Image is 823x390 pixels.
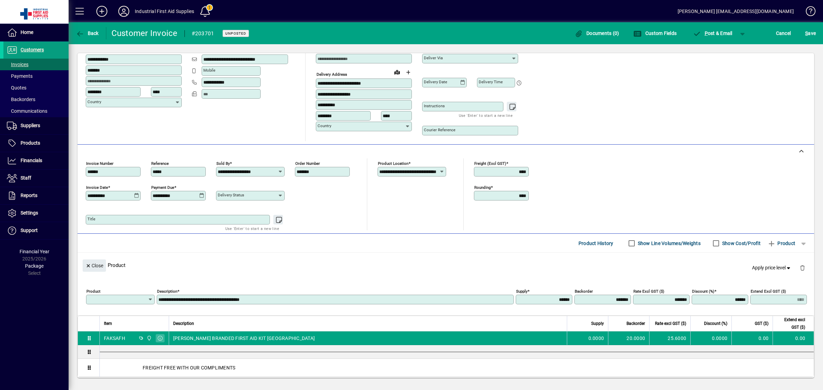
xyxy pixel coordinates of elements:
[627,335,645,342] span: 20.0000
[21,140,40,146] span: Products
[3,170,69,187] a: Staff
[87,217,95,221] mat-label: Title
[752,264,792,271] span: Apply price level
[579,238,613,249] span: Product History
[3,82,69,94] a: Quotes
[805,31,808,36] span: S
[77,253,814,278] div: Product
[203,68,215,73] mat-label: Mobile
[3,24,69,41] a: Home
[721,240,761,247] label: Show Cost/Profit
[7,73,33,79] span: Payments
[3,59,69,70] a: Invoices
[86,161,114,166] mat-label: Invoice number
[633,289,664,294] mat-label: Rate excl GST ($)
[636,240,701,247] label: Show Line Volumes/Weights
[218,193,244,197] mat-label: Delivery status
[85,260,103,271] span: Close
[755,320,768,327] span: GST ($)
[588,335,604,342] span: 0.0000
[774,27,793,39] button: Cancel
[145,334,153,342] span: INDUSTRIAL FIRST AID SUPPLIES LTD
[7,97,35,102] span: Backorders
[654,335,686,342] div: 25.6000
[81,262,108,268] app-page-header-button: Close
[3,152,69,169] a: Financials
[704,320,727,327] span: Discount (%)
[21,210,38,216] span: Settings
[225,224,279,232] mat-hint: Use 'Enter' to start a new line
[20,249,49,254] span: Financial Year
[100,359,814,377] div: FREIGHT FREE WITH OUR COMPLIMENTS
[693,31,732,36] span: ost & Email
[474,185,491,190] mat-label: Rounding
[3,70,69,82] a: Payments
[773,331,814,345] td: 0.00
[173,335,315,342] span: [PERSON_NAME] BRANDED FIRST AID KIT [GEOGRAPHIC_DATA]
[86,185,108,190] mat-label: Invoice date
[705,31,708,36] span: P
[87,99,101,104] mat-label: Country
[7,108,47,114] span: Communications
[3,135,69,152] a: Products
[192,28,214,39] div: #203701
[591,320,604,327] span: Supply
[3,205,69,222] a: Settings
[576,237,616,249] button: Product History
[474,161,506,166] mat-label: Freight (excl GST)
[318,123,331,128] mat-label: Country
[678,6,794,17] div: [PERSON_NAME] [EMAIL_ADDRESS][DOMAIN_NAME]
[21,193,37,198] span: Reports
[91,5,113,17] button: Add
[403,67,414,78] button: Choose address
[632,27,678,39] button: Custom Fields
[7,62,28,67] span: Invoices
[803,27,818,39] button: Save
[104,335,125,342] div: FAKSAFH
[7,85,26,90] span: Quotes
[479,80,503,84] mat-label: Delivery time
[69,27,106,39] app-page-header-button: Back
[151,185,174,190] mat-label: Payment due
[21,47,44,52] span: Customers
[3,94,69,105] a: Backorders
[113,5,135,17] button: Profile
[692,289,714,294] mat-label: Discount (%)
[21,123,40,128] span: Suppliers
[767,238,795,249] span: Product
[655,320,686,327] span: Rate excl GST ($)
[3,187,69,204] a: Reports
[575,289,593,294] mat-label: Backorder
[751,289,786,294] mat-label: Extend excl GST ($)
[216,161,230,166] mat-label: Sold by
[424,103,445,108] mat-label: Instructions
[135,6,194,17] div: Industrial First Aid Supplies
[749,262,795,274] button: Apply price level
[794,259,811,276] button: Delete
[627,320,645,327] span: Backorder
[731,331,773,345] td: 0.00
[21,228,38,233] span: Support
[25,263,44,269] span: Package
[805,28,816,39] span: ave
[424,80,447,84] mat-label: Delivery date
[76,31,99,36] span: Back
[633,31,677,36] span: Custom Fields
[83,259,106,272] button: Close
[111,28,178,39] div: Customer Invoice
[162,42,172,53] a: View on map
[575,31,619,36] span: Documents (0)
[424,56,443,60] mat-label: Deliver via
[424,127,455,132] mat-label: Courier Reference
[3,117,69,134] a: Suppliers
[777,316,805,331] span: Extend excl GST ($)
[794,265,811,271] app-page-header-button: Delete
[3,222,69,239] a: Support
[689,27,736,39] button: Post & Email
[392,66,403,77] a: View on map
[157,289,177,294] mat-label: Description
[21,175,31,181] span: Staff
[86,289,100,294] mat-label: Product
[573,27,621,39] button: Documents (0)
[21,158,42,163] span: Financials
